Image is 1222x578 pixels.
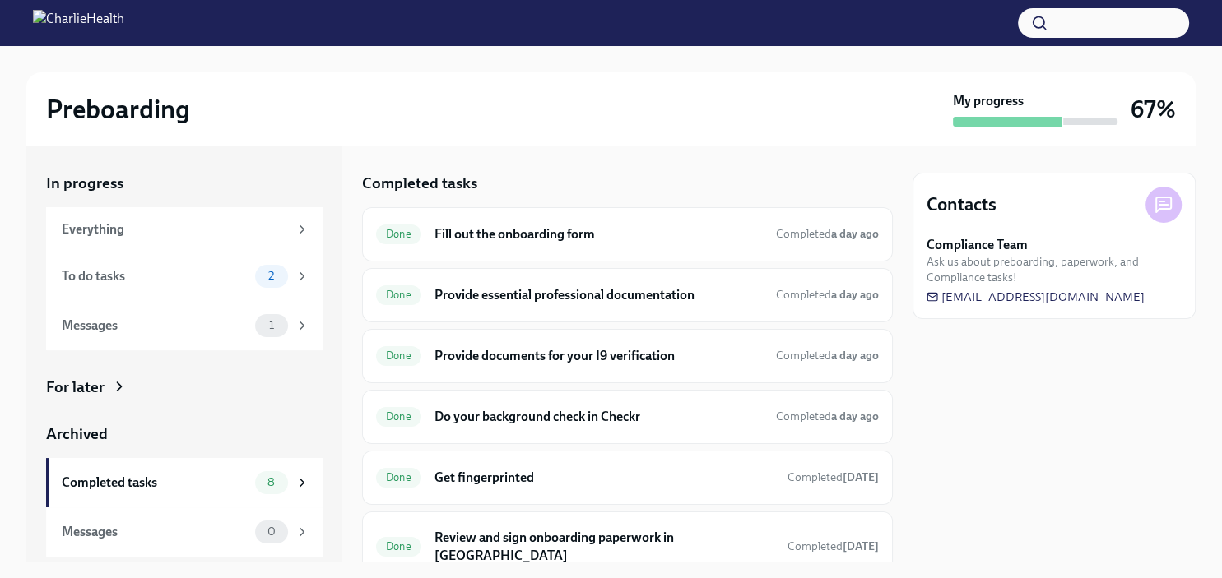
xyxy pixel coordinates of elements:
[376,540,421,553] span: Done
[376,221,879,247] a: DoneFill out the onboarding formCompleteda day ago
[776,348,879,363] span: October 14th, 2025 15:22
[62,317,249,335] div: Messages
[376,349,421,362] span: Done
[62,474,249,492] div: Completed tasks
[46,377,323,398] a: For later
[376,465,879,491] a: DoneGet fingerprintedCompleted[DATE]
[776,409,879,423] span: Completed
[46,93,190,126] h2: Preboarding
[46,301,323,350] a: Messages1
[831,227,879,241] strong: a day ago
[46,377,105,398] div: For later
[843,539,879,553] strong: [DATE]
[376,471,421,483] span: Done
[788,539,879,553] span: Completed
[33,10,124,36] img: CharlieHealth
[831,349,879,363] strong: a day ago
[376,282,879,308] a: DoneProvide essential professional documentationCompleteda day ago
[776,226,879,242] span: October 14th, 2025 13:11
[46,207,323,252] a: Everything
[258,476,285,488] span: 8
[776,349,879,363] span: Completed
[376,289,421,301] span: Done
[46,458,323,507] a: Completed tasks8
[434,469,774,487] h6: Get fingerprinted
[927,254,1182,285] span: Ask us about preboarding, paperwork, and Compliance tasks!
[927,236,1028,254] strong: Compliance Team
[843,470,879,484] strong: [DATE]
[434,347,763,365] h6: Provide documents for your I9 verification
[62,220,288,238] div: Everything
[788,539,879,554] span: October 15th, 2025 12:17
[46,507,323,557] a: Messages0
[46,423,323,445] a: Archived
[258,270,284,282] span: 2
[46,252,323,301] a: To do tasks2
[788,470,879,484] span: Completed
[776,227,879,241] span: Completed
[62,267,249,285] div: To do tasks
[376,228,421,240] span: Done
[62,523,249,541] div: Messages
[258,525,286,538] span: 0
[776,287,879,303] span: October 14th, 2025 13:13
[376,410,421,423] span: Done
[259,319,284,331] span: 1
[434,225,763,243] h6: Fill out the onboarding form
[953,92,1024,110] strong: My progress
[776,409,879,424] span: October 14th, 2025 15:23
[434,529,774,565] h6: Review and sign onboarding paperwork in [GEOGRAPHIC_DATA]
[376,343,879,369] a: DoneProvide documents for your I9 verificationCompleteda day ago
[831,409,879,423] strong: a day ago
[927,192,997,217] h4: Contacts
[927,289,1145,305] a: [EMAIL_ADDRESS][DOMAIN_NAME]
[376,404,879,430] a: DoneDo your background check in CheckrCompleteda day ago
[362,173,477,194] h5: Completed tasks
[376,525,879,568] a: DoneReview and sign onboarding paperwork in [GEOGRAPHIC_DATA]Completed[DATE]
[434,286,763,304] h6: Provide essential professional documentation
[46,173,323,194] a: In progress
[434,408,763,426] h6: Do your background check in Checkr
[776,288,879,302] span: Completed
[1131,95,1176,124] h3: 67%
[831,288,879,302] strong: a day ago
